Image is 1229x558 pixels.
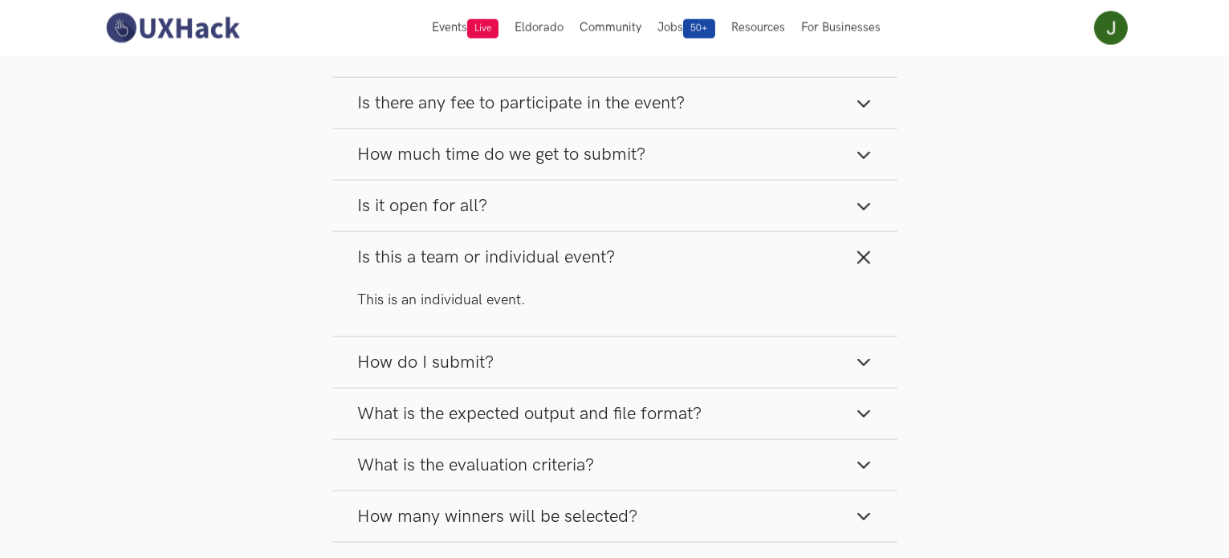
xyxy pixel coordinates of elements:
div: Is this a team or individual event? [332,283,897,336]
span: How do I submit? [358,352,494,373]
button: How many winners will be selected? [332,491,897,542]
button: Is it open for all? [332,181,897,231]
button: What is the expected output and file format? [332,389,897,439]
button: Is this a team or individual event? [332,232,897,283]
span: Live [467,19,499,39]
span: What is the evaluation criteria? [358,454,595,476]
button: What is the evaluation criteria? [332,440,897,491]
button: How much time do we get to submit? [332,129,897,180]
span: What is the expected output and file format? [358,403,702,425]
img: Your profile pic [1094,11,1128,45]
span: 50+ [683,19,715,39]
span: Is it open for all? [358,195,488,217]
button: Is there any fee to participate in the event? [332,78,897,128]
span: How much time do we get to submit? [358,144,646,165]
span: Is there any fee to participate in the event? [358,92,686,114]
button: How do I submit? [332,337,897,388]
span: How many winners will be selected? [358,506,638,527]
img: UXHack-logo.png [101,11,244,45]
span: Is this a team or individual event? [358,246,616,268]
p: This is an individual event. [358,290,872,310]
